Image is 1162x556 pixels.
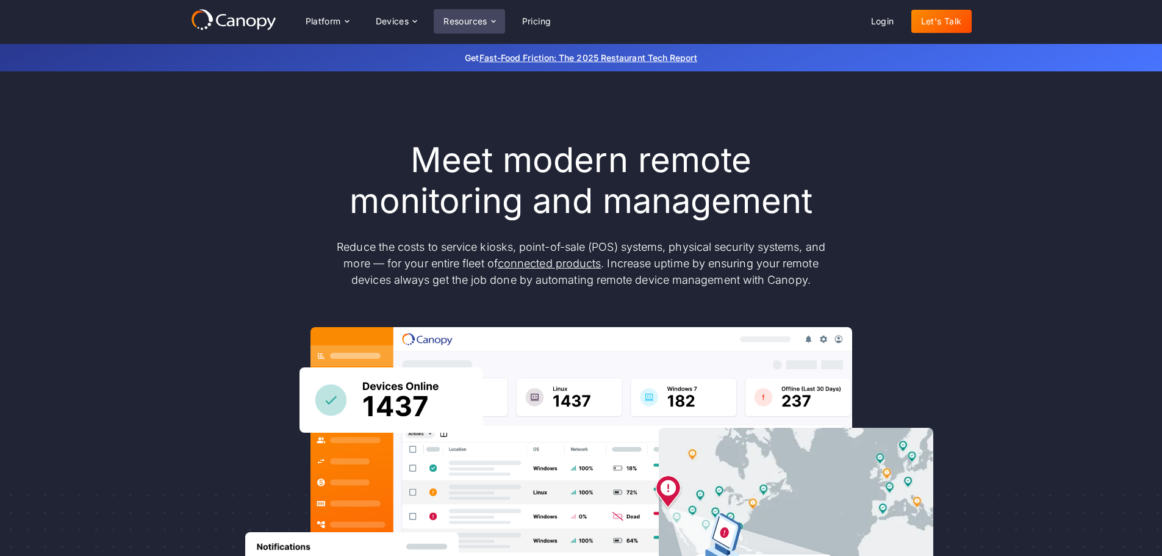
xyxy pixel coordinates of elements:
[443,17,487,26] div: Resources
[282,51,880,64] p: Get
[376,17,409,26] div: Devices
[479,52,697,63] a: Fast-Food Friction: The 2025 Restaurant Tech Report
[861,10,904,33] a: Login
[325,140,837,222] h1: Meet modern remote monitoring and management
[325,239,837,288] p: Reduce the costs to service kiosks, point-of-sale (POS) systems, physical security systems, and m...
[512,10,561,33] a: Pricing
[306,17,341,26] div: Platform
[299,367,482,433] img: Canopy sees how many devices are online
[911,10,972,33] a: Let's Talk
[498,257,601,270] a: connected products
